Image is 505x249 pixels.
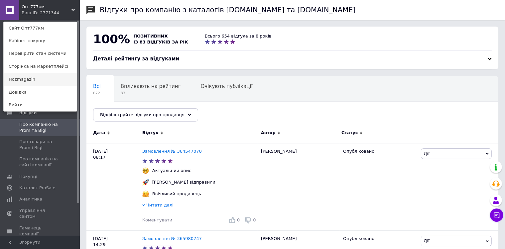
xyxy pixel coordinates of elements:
span: Про компанію на сайті компанії [19,156,62,168]
span: 83 [121,91,181,96]
span: Всі [93,83,101,89]
img: :nerd_face: [142,167,149,174]
span: із 83 відгуків за рік [133,40,188,44]
a: Замовлення № 364547070 [142,149,202,154]
span: Відфільтруйте відгуки про продавця [100,112,185,117]
div: Актуальний опис [151,168,193,174]
img: :rocket: [142,179,149,186]
div: Ваш ID: 2771344 [22,10,50,16]
div: Опубліковано [343,148,416,154]
div: Читати далі [142,202,258,210]
a: Кабінет покупця [4,35,77,47]
span: Опт777км [22,4,71,10]
span: Покупці [19,174,37,180]
a: Перевірити стан системи [4,47,77,60]
span: Очікують публікації [201,83,253,89]
span: Дії [424,151,430,156]
span: Читати далі [146,203,174,207]
button: Чат з покупцем [490,208,503,222]
span: Гаманець компанії [19,225,62,237]
span: Про товари на Prom і Bigl [19,139,62,151]
img: :hugging_face: [142,191,149,197]
a: Сторінка на маркетплейсі [4,60,77,73]
span: Відгук [142,130,159,136]
span: Відгуки [19,110,37,116]
span: Статус [341,130,358,136]
span: Аналітика [19,196,42,202]
a: Замовлення № 365980747 [142,236,202,241]
div: Ввічливий продавець [151,191,203,197]
div: [PERSON_NAME] [258,143,340,230]
span: 672 [93,91,101,96]
span: Каталог ProSale [19,185,55,191]
div: [PERSON_NAME] відправили [151,179,217,185]
span: Дата [93,130,105,136]
span: Автор [261,130,276,136]
span: Деталі рейтингу за відгуками [93,56,179,62]
div: Коментувати [142,217,172,223]
div: Деталі рейтингу за відгуками [93,55,492,62]
a: Вийти [4,99,77,111]
span: Про компанію на Prom та Bigl [19,122,62,133]
span: 0 [253,217,256,222]
span: 100% [93,32,130,46]
span: Коментувати [142,217,172,222]
span: Дії [424,238,430,243]
div: Опубліковано [343,236,416,242]
span: позитивних [133,34,168,39]
a: Сайт Опт777км [4,22,77,35]
div: [DATE] 08:17 [86,143,142,230]
h1: Відгуки про компанію з каталогів [DOMAIN_NAME] та [DOMAIN_NAME] [100,6,356,14]
span: Впливають на рейтинг [121,83,181,89]
a: Довідка [4,86,77,99]
span: 0 [237,217,240,222]
a: Hozmagazin [4,73,77,86]
div: Опубліковані без коментаря [86,102,174,127]
div: Всього 654 відгука за 8 років [205,33,272,39]
span: Управління сайтом [19,207,62,219]
span: Опубліковані без комен... [93,109,161,115]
